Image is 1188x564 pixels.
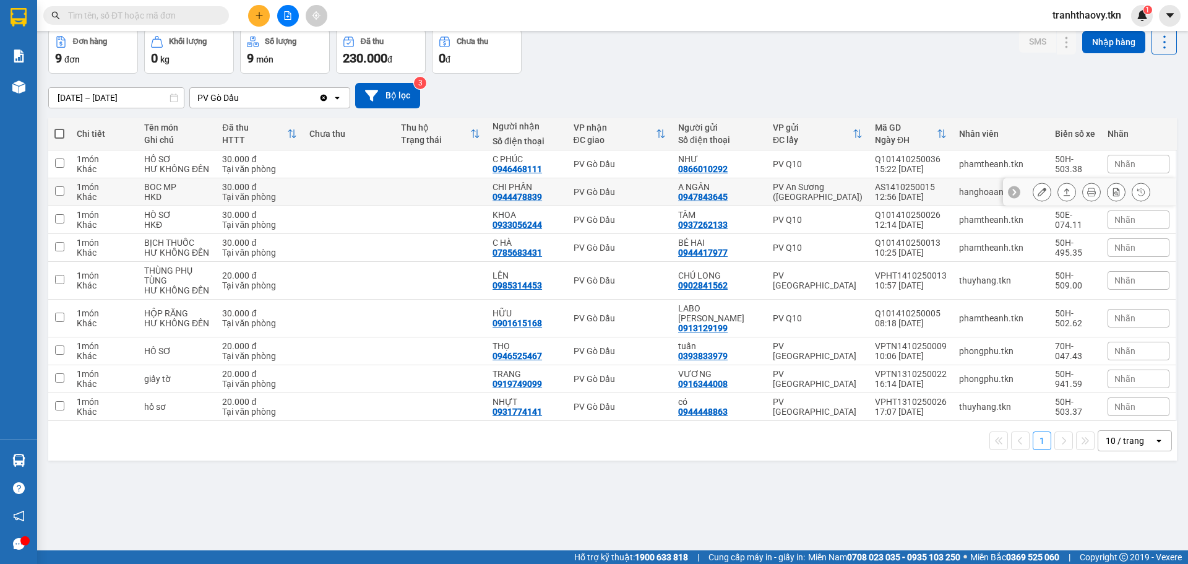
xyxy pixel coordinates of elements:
span: Nhãn [1114,346,1135,356]
span: copyright [1119,553,1128,562]
div: 0902841562 [678,280,728,290]
div: PV Gò Dầu [574,243,666,253]
div: 0913129199 [678,323,728,333]
div: 1 món [77,341,132,351]
span: 0 [151,51,158,66]
button: Chưa thu0đ [432,29,522,74]
div: Thu hộ [401,123,470,132]
div: 0944478839 [493,192,542,202]
div: Ngày ĐH [875,135,937,145]
div: PV Gò Dầu [574,159,666,169]
div: Người nhận [493,121,561,131]
div: 0901615168 [493,318,542,328]
div: 10:25 [DATE] [875,248,947,258]
div: 0919749099 [493,379,542,389]
button: SMS [1019,30,1056,53]
div: 10:57 [DATE] [875,280,947,290]
div: 20.000 đ [222,271,297,280]
div: giấy tờ [144,374,210,384]
div: 50H-503.38 [1055,154,1095,174]
div: PV Q10 [773,313,863,323]
div: Khối lượng [169,37,207,46]
div: 0916344008 [678,379,728,389]
div: ĐC lấy [773,135,853,145]
div: Người gửi [678,123,760,132]
div: THỌ [493,341,561,351]
div: PV Gò Dầu [197,92,239,104]
button: plus [248,5,270,27]
th: Toggle SortBy [767,118,869,150]
div: 1 món [77,154,132,164]
div: 0931774141 [493,407,542,417]
div: HỒ SƠ [144,346,210,356]
div: thuyhang.tkn [959,275,1043,285]
div: 08:18 [DATE] [875,318,947,328]
div: PV Gò Dầu [574,215,666,225]
div: Tại văn phòng [222,248,297,258]
div: phongphu.tkn [959,346,1043,356]
img: warehouse-icon [12,454,25,467]
span: file-add [283,11,292,20]
div: Khác [77,192,132,202]
div: HKĐ [144,220,210,230]
div: HÒ SƠ [144,210,210,220]
div: Q101410250005 [875,308,947,318]
div: BÉ HAI [678,238,760,248]
div: LÊN [493,271,561,280]
span: Hỗ trợ kỹ thuật: [574,550,688,564]
span: caret-down [1164,10,1176,21]
span: search [51,11,60,20]
div: Nhân viên [959,129,1043,139]
div: 30.000 đ [222,154,297,164]
div: 70H-047.43 [1055,341,1095,361]
span: | [1069,550,1070,564]
div: 50H-502.62 [1055,308,1095,328]
div: NHƯ [678,154,760,164]
sup: 3 [414,77,426,89]
button: Số lượng9món [240,29,330,74]
div: PV Gò Dầu [574,346,666,356]
div: PV [GEOGRAPHIC_DATA] [773,271,863,290]
div: Tên món [144,123,210,132]
div: Chưa thu [309,129,389,139]
span: Cung cấp máy in - giấy in: [708,550,805,564]
div: Q101410250013 [875,238,947,248]
button: Nhập hàng [1082,31,1145,53]
button: Đã thu230.000đ [336,29,426,74]
th: Toggle SortBy [869,118,953,150]
span: 0 [439,51,445,66]
span: | [697,550,699,564]
span: kg [160,54,170,64]
span: Nhãn [1114,402,1135,412]
span: đ [445,54,450,64]
span: Nhãn [1114,215,1135,225]
div: 0985314453 [493,280,542,290]
div: Khác [77,280,132,290]
div: 0393833979 [678,351,728,361]
div: A NGÂN [678,182,760,192]
div: HTTT [222,135,287,145]
div: hanghoaansuong.tkn [959,187,1043,197]
div: Tại văn phòng [222,220,297,230]
div: PV Q10 [773,243,863,253]
img: logo-vxr [11,8,27,27]
div: Số lượng [265,37,296,46]
div: 50E-074.11 [1055,210,1095,230]
div: CHI PHẤN [493,182,561,192]
div: 12:14 [DATE] [875,220,947,230]
div: PV Gò Dầu [574,187,666,197]
div: Số điện thoại [493,136,561,146]
span: đ [387,54,392,64]
div: có [678,397,760,407]
div: 1 món [77,308,132,318]
div: 0944448863 [678,407,728,417]
span: Miền Bắc [970,550,1059,564]
div: Ghi chú [144,135,210,145]
div: NHỰT [493,397,561,407]
input: Selected PV Gò Dầu. [240,92,241,104]
div: VPTN1310250022 [875,369,947,379]
div: Khác [77,220,132,230]
div: Biển số xe [1055,129,1095,139]
div: HKD [144,192,210,202]
div: 50H-509.00 [1055,271,1095,290]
